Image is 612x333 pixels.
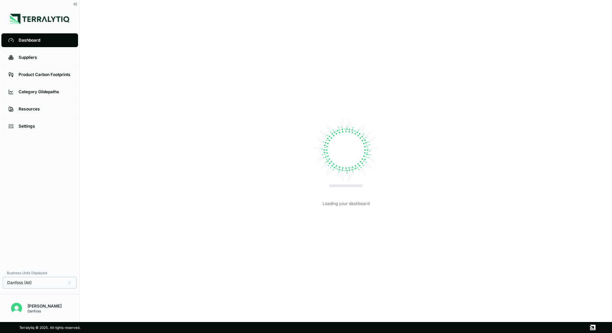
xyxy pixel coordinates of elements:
[19,106,71,112] div: Resources
[28,309,62,313] div: Danfoss
[28,303,62,309] div: [PERSON_NAME]
[11,303,22,314] img: Nitin Shetty
[19,89,71,95] div: Category Glidepaths
[312,116,380,184] img: Loading
[19,37,71,43] div: Dashboard
[8,300,25,316] button: Open user button
[10,14,69,24] img: Logo
[323,201,370,206] div: Loading your dashboard
[19,55,71,60] div: Suppliers
[3,269,77,277] div: Business Units Displayed
[19,72,71,77] div: Product Carbon Footprints
[7,280,32,286] span: Danfoss (All)
[19,123,71,129] div: Settings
